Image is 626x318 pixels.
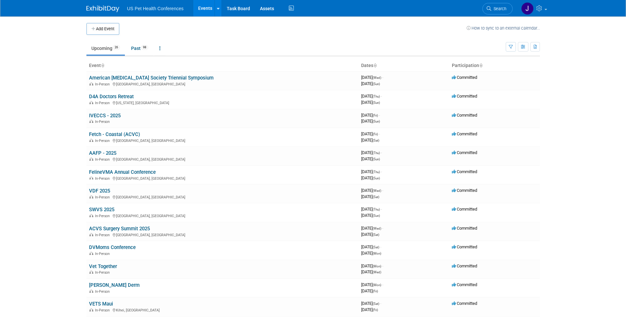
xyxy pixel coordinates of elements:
span: In-Person [95,82,112,86]
span: [DATE] [361,81,380,86]
span: (Wed) [373,189,381,193]
span: (Thu) [373,208,380,211]
span: (Fri) [373,114,378,117]
div: [GEOGRAPHIC_DATA], [GEOGRAPHIC_DATA] [89,232,356,237]
span: [DATE] [361,282,383,287]
a: Sort by Start Date [373,63,377,68]
span: (Fri) [373,308,378,312]
span: Committed [452,301,477,306]
a: Past98 [126,42,153,55]
button: Add Event [86,23,119,35]
span: [DATE] [361,100,380,105]
div: [GEOGRAPHIC_DATA], [GEOGRAPHIC_DATA] [89,175,356,181]
span: (Thu) [373,170,380,174]
span: [DATE] [361,288,378,293]
span: Committed [452,150,477,155]
span: 98 [141,45,148,50]
span: [DATE] [361,156,380,161]
span: - [382,263,383,268]
span: (Wed) [373,76,381,79]
span: - [382,188,383,193]
a: American [MEDICAL_DATA] Society Triennial Symposium [89,75,214,81]
img: In-Person Event [89,139,93,142]
span: Search [491,6,506,11]
a: FelineVMA Annual Conference [89,169,156,175]
a: AAFP - 2025 [89,150,116,156]
span: - [382,226,383,231]
span: - [382,282,383,287]
span: [DATE] [361,169,382,174]
img: In-Person Event [89,308,93,311]
span: (Sun) [373,101,380,104]
span: Committed [452,75,477,80]
span: - [380,301,381,306]
span: - [381,207,382,212]
a: Vet Together [89,263,117,269]
span: [DATE] [361,207,382,212]
span: Committed [452,131,477,136]
img: In-Person Event [89,157,93,161]
span: (Thu) [373,95,380,98]
span: [DATE] [361,113,380,118]
img: Jessica Ocampo [521,2,534,15]
span: [DATE] [361,94,382,99]
img: In-Person Event [89,82,93,85]
img: In-Person Event [89,289,93,293]
span: - [380,244,381,249]
span: (Sun) [373,176,380,180]
span: [DATE] [361,232,379,237]
span: Committed [452,169,477,174]
span: [DATE] [361,307,378,312]
span: In-Person [95,252,112,256]
span: [DATE] [361,301,381,306]
img: In-Person Event [89,252,93,255]
img: In-Person Event [89,270,93,274]
div: [GEOGRAPHIC_DATA], [GEOGRAPHIC_DATA] [89,138,356,143]
div: [GEOGRAPHIC_DATA], [GEOGRAPHIC_DATA] [89,213,356,218]
span: [DATE] [361,269,381,274]
span: [DATE] [361,138,379,143]
span: [DATE] [361,175,380,180]
th: Event [86,60,359,71]
span: US Pet Health Conferences [127,6,184,11]
div: [US_STATE], [GEOGRAPHIC_DATA] [89,100,356,105]
a: IVECCS - 2025 [89,113,121,119]
span: - [381,150,382,155]
span: (Sun) [373,82,380,86]
span: [DATE] [361,188,383,193]
span: [DATE] [361,213,380,218]
span: Committed [452,282,477,287]
span: - [381,94,382,99]
div: [GEOGRAPHIC_DATA], [GEOGRAPHIC_DATA] [89,156,356,162]
span: In-Person [95,120,112,124]
a: DVMoms Conference [89,244,136,250]
img: In-Person Event [89,233,93,236]
th: Participation [449,60,540,71]
img: In-Person Event [89,101,93,104]
a: Search [482,3,513,14]
img: In-Person Event [89,176,93,180]
span: Committed [452,188,477,193]
span: (Sat) [373,302,379,306]
span: (Sun) [373,120,380,123]
span: In-Person [95,270,112,275]
span: In-Person [95,195,112,199]
span: (Mon) [373,283,381,287]
span: [DATE] [361,244,381,249]
span: Committed [452,207,477,212]
span: In-Person [95,289,112,294]
div: [GEOGRAPHIC_DATA], [GEOGRAPHIC_DATA] [89,194,356,199]
span: - [382,75,383,80]
a: SWVS 2025 [89,207,114,213]
span: [DATE] [361,226,383,231]
a: Sort by Participation Type [479,63,482,68]
span: (Thu) [373,151,380,155]
span: (Sat) [373,195,379,199]
span: Committed [452,263,477,268]
span: [DATE] [361,150,382,155]
img: In-Person Event [89,120,93,123]
span: In-Person [95,176,112,181]
span: Committed [452,244,477,249]
span: (Fri) [373,289,378,293]
span: - [379,113,380,118]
